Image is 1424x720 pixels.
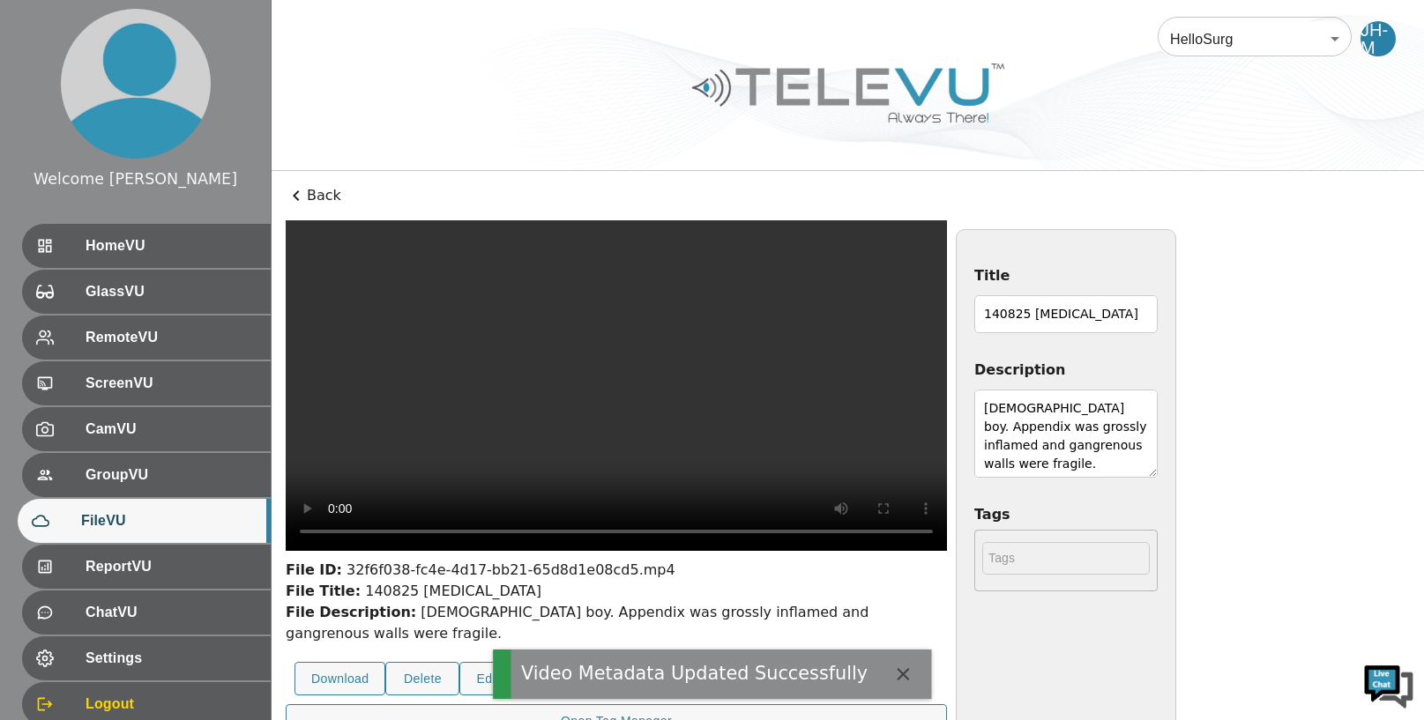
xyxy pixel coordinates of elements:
[86,373,257,394] span: ScreenVU
[86,327,257,348] span: RemoteVU
[22,636,271,680] div: Settings
[81,510,257,531] span: FileVU
[86,694,257,715] span: Logout
[86,281,257,302] span: GlassVU
[1361,21,1396,56] div: JH-M
[286,561,342,578] strong: File ID:
[286,581,947,602] div: 140825 [MEDICAL_DATA]
[22,545,271,589] div: ReportVU
[974,360,1158,381] label: Description
[982,542,1150,575] input: Tags
[459,662,574,696] button: Edit Metadata
[22,224,271,268] div: HomeVU
[9,481,336,543] textarea: Type your message and hit 'Enter'
[22,315,271,360] div: RemoteVU
[286,602,947,644] div: [DEMOGRAPHIC_DATA] boy. Appendix was grossly inflamed and gangrenous walls were fragile.
[102,222,243,400] span: We're online!
[22,361,271,405] div: ScreenVU
[86,648,257,669] span: Settings
[34,167,237,190] div: Welcome [PERSON_NAME]
[286,583,361,599] strong: File Title:
[61,9,211,159] img: profile.png
[22,453,271,497] div: GroupVU
[385,662,459,696] button: Delete
[289,9,332,51] div: Minimize live chat window
[286,185,1410,206] p: Back
[86,602,257,623] span: ChatVU
[86,556,257,577] span: ReportVU
[1362,658,1415,711] img: Chat Widget
[286,604,416,620] strong: File Description:
[974,295,1158,333] input: Title
[22,270,271,314] div: GlassVU
[86,419,257,440] span: CamVU
[690,56,1007,130] img: Logo
[86,235,257,256] span: HomeVU
[974,504,1158,525] label: Tags
[22,590,271,635] div: ChatVU
[30,82,74,126] img: d_736959983_company_1615157101543_736959983
[521,660,868,687] div: Video Metadata Updated Successfully
[86,464,257,486] span: GroupVU
[974,390,1158,478] textarea: [DEMOGRAPHIC_DATA] boy. Appendix was grossly inflamed and gangrenous walls were fragile.
[92,93,296,115] div: Chat with us now
[974,265,1158,286] label: Title
[286,560,947,581] div: 32f6f038-fc4e-4d17-bb21-65d8d1e08cd5.mp4
[22,407,271,451] div: CamVU
[294,662,385,696] button: Download
[18,499,271,543] div: FileVU
[1158,14,1352,63] div: HelloSurg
